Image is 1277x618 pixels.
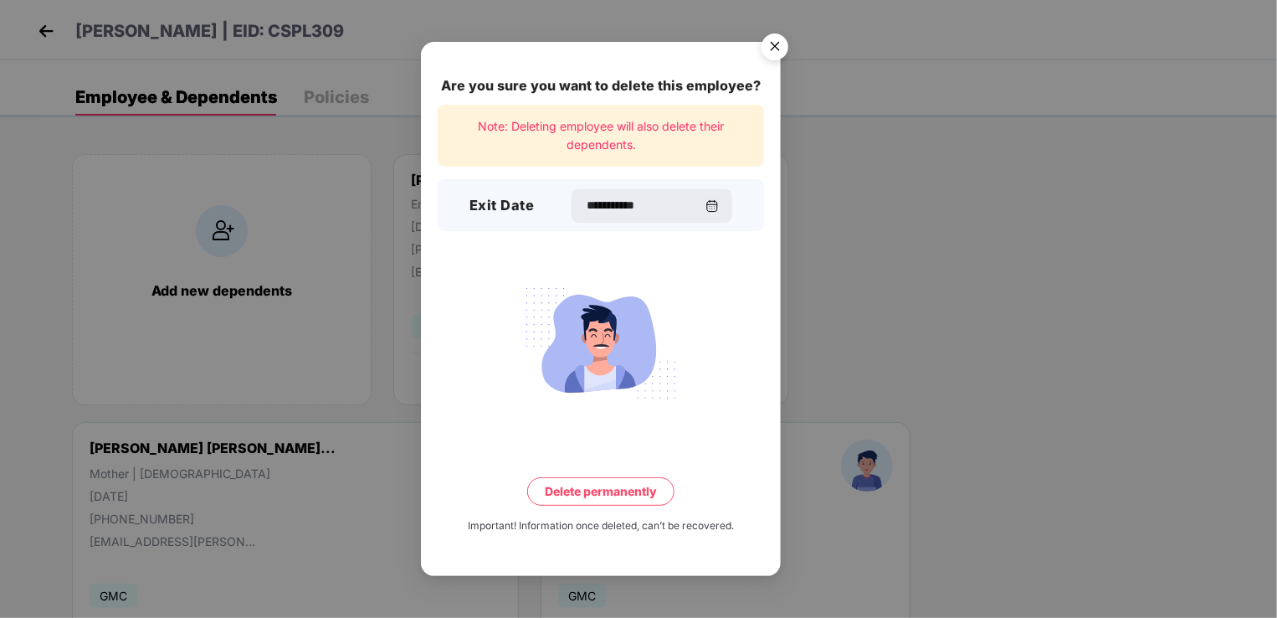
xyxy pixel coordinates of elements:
[438,105,764,167] div: Note: Deleting employee will also delete their dependents.
[438,75,764,96] div: Are you sure you want to delete this employee?
[468,518,734,534] div: Important! Information once deleted, can’t be recovered.
[527,477,674,506] button: Delete permanently
[507,278,695,409] img: svg+xml;base64,PHN2ZyB4bWxucz0iaHR0cDovL3d3dy53My5vcmcvMjAwMC9zdmciIHdpZHRoPSIyMjQiIGhlaWdodD0iMT...
[751,26,797,71] button: Close
[705,199,719,213] img: svg+xml;base64,PHN2ZyBpZD0iQ2FsZW5kYXItMzJ4MzIiIHhtbG5zPSJodHRwOi8vd3d3LnczLm9yZy8yMDAwL3N2ZyIgd2...
[469,195,535,217] h3: Exit Date
[751,26,798,73] img: svg+xml;base64,PHN2ZyB4bWxucz0iaHR0cDovL3d3dy53My5vcmcvMjAwMC9zdmciIHdpZHRoPSI1NiIgaGVpZ2h0PSI1Ni...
